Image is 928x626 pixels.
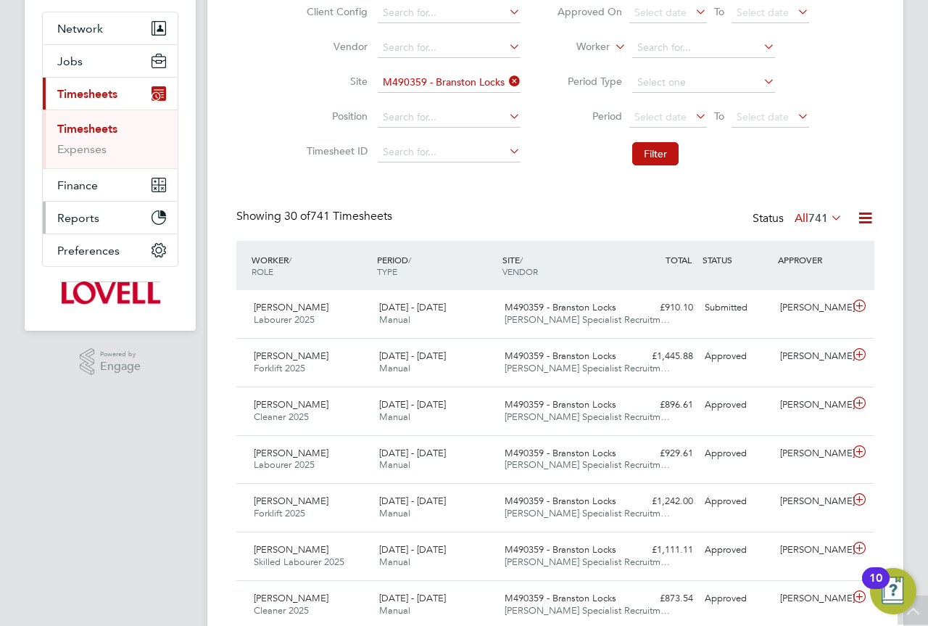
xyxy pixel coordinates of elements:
[379,543,446,556] span: [DATE] - [DATE]
[302,5,368,18] label: Client Config
[699,490,774,514] div: Approved
[774,296,850,320] div: [PERSON_NAME]
[379,398,446,411] span: [DATE] - [DATE]
[379,301,446,313] span: [DATE] - [DATE]
[710,107,729,125] span: To
[57,178,98,192] span: Finance
[505,604,670,617] span: [PERSON_NAME] Specialist Recruitm…
[623,345,699,368] div: £1,445.88
[254,447,328,459] span: [PERSON_NAME]
[774,538,850,562] div: [PERSON_NAME]
[379,362,410,374] span: Manual
[699,296,774,320] div: Submitted
[57,122,117,136] a: Timesheets
[632,73,775,93] input: Select one
[248,247,373,284] div: WORKER
[379,592,446,604] span: [DATE] - [DATE]
[302,75,368,88] label: Site
[379,458,410,471] span: Manual
[302,110,368,123] label: Position
[254,362,305,374] span: Forklift 2025
[520,254,523,265] span: /
[100,348,141,361] span: Powered by
[557,75,622,88] label: Period Type
[505,543,616,556] span: M490359 - Branston Locks
[634,110,687,123] span: Select date
[499,247,624,284] div: SITE
[80,348,141,376] a: Powered byEngage
[284,209,310,223] span: 30 of
[254,313,315,326] span: Labourer 2025
[544,40,610,54] label: Worker
[43,78,178,110] button: Timesheets
[254,398,328,411] span: [PERSON_NAME]
[379,507,410,519] span: Manual
[254,604,309,617] span: Cleaner 2025
[254,458,315,471] span: Labourer 2025
[254,543,328,556] span: [PERSON_NAME]
[378,142,521,162] input: Search for...
[100,361,141,373] span: Engage
[623,442,699,466] div: £929.61
[57,22,103,36] span: Network
[43,110,178,168] div: Timesheets
[377,265,397,277] span: TYPE
[379,313,410,326] span: Manual
[379,604,410,617] span: Manual
[43,169,178,201] button: Finance
[505,398,616,411] span: M490359 - Branston Locks
[632,38,775,58] input: Search for...
[378,107,521,128] input: Search for...
[505,350,616,362] span: M490359 - Branston Locks
[57,244,120,258] span: Preferences
[43,202,178,234] button: Reports
[699,393,774,417] div: Approved
[505,362,670,374] span: [PERSON_NAME] Specialist Recruitm…
[57,142,107,156] a: Expenses
[632,142,679,165] button: Filter
[774,587,850,611] div: [PERSON_NAME]
[699,247,774,273] div: STATUS
[302,40,368,53] label: Vendor
[666,254,692,265] span: TOTAL
[795,211,842,226] label: All
[808,211,828,226] span: 741
[373,247,499,284] div: PERIOD
[505,301,616,313] span: M490359 - Branston Locks
[254,411,309,423] span: Cleaner 2025
[379,411,410,423] span: Manual
[774,490,850,514] div: [PERSON_NAME]
[623,538,699,562] div: £1,111.11
[254,495,328,507] span: [PERSON_NAME]
[505,458,670,471] span: [PERSON_NAME] Specialist Recruitm…
[774,345,850,368] div: [PERSON_NAME]
[699,538,774,562] div: Approved
[254,301,328,313] span: [PERSON_NAME]
[42,281,178,305] a: Go to home page
[408,254,411,265] span: /
[57,211,99,225] span: Reports
[289,254,291,265] span: /
[774,247,850,273] div: APPROVER
[623,587,699,611] div: £873.54
[505,411,670,423] span: [PERSON_NAME] Specialist Recruitm…
[557,110,622,123] label: Period
[254,592,328,604] span: [PERSON_NAME]
[753,209,845,229] div: Status
[737,110,789,123] span: Select date
[737,6,789,19] span: Select date
[252,265,273,277] span: ROLE
[699,345,774,368] div: Approved
[379,495,446,507] span: [DATE] - [DATE]
[870,568,916,614] button: Open Resource Center, 10 new notifications
[774,442,850,466] div: [PERSON_NAME]
[379,556,410,568] span: Manual
[43,45,178,77] button: Jobs
[869,578,882,597] div: 10
[623,490,699,514] div: £1,242.00
[254,350,328,362] span: [PERSON_NAME]
[774,393,850,417] div: [PERSON_NAME]
[505,313,670,326] span: [PERSON_NAME] Specialist Recruitm…
[57,54,83,68] span: Jobs
[302,144,368,157] label: Timesheet ID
